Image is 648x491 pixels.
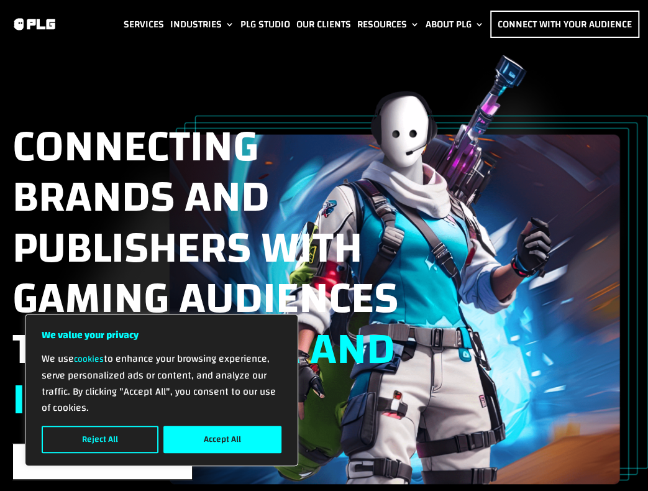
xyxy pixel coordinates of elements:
p: We use to enhance your browsing experience, serve personalized ads or content, and analyze our tr... [42,351,281,416]
div: We value your privacy [25,314,298,466]
a: cookies [74,351,104,367]
a: Industries [170,11,234,38]
button: Accept All [163,426,281,453]
p: We value your privacy [42,327,281,343]
a: Resources [357,11,419,38]
iframe: Chat Widget [586,431,648,491]
span: Connecting brands and publishers with gaming audiences through [12,106,398,441]
a: Services [124,11,164,38]
button: Reject All [42,426,158,453]
a: PLG Studio [240,11,290,38]
span: data and insights. [12,308,395,441]
a: About PLG [426,11,484,38]
a: Our Clients [296,11,351,38]
a: Connect with Your Audience [490,11,639,38]
a: Tap into a massive market [12,443,193,480]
